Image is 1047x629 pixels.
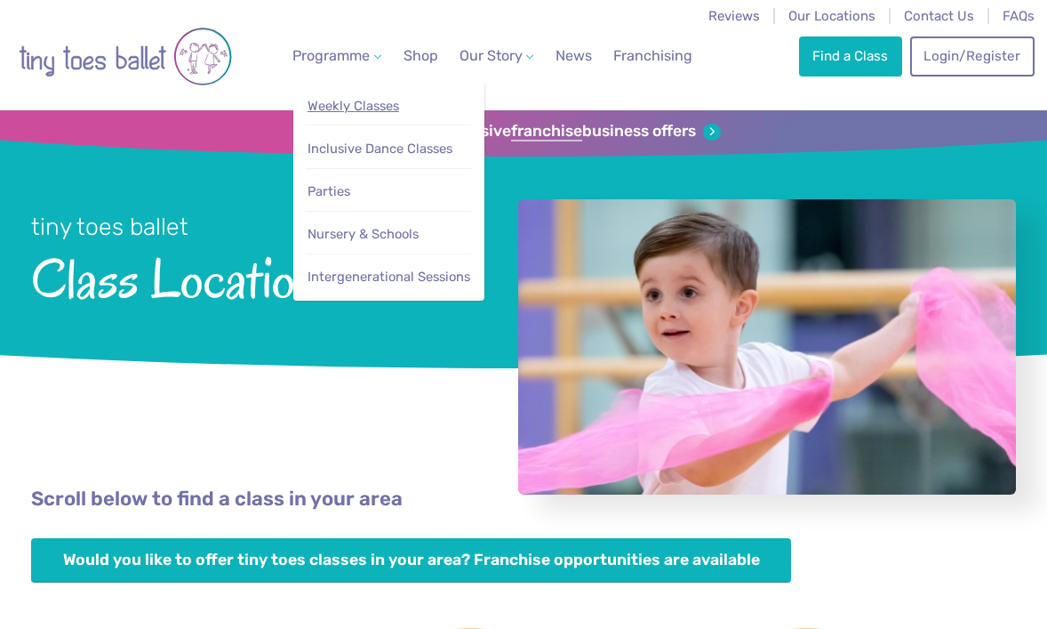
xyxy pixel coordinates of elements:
[308,269,470,285] span: Intergenerational Sessions
[1003,8,1035,24] a: FAQs
[555,47,592,64] span: News
[326,122,720,141] a: Sign up for our exclusivefranchisebusiness offers
[460,47,523,64] span: Our Story
[31,243,474,309] span: Class Locations
[306,218,471,251] a: Nursery & Schools
[708,8,760,24] a: Reviews
[396,38,445,74] a: Shop
[306,175,471,208] a: Parties
[19,12,232,101] img: tiny toes ballet
[606,38,699,74] a: Franchising
[31,538,791,584] a: Would you like to offer tiny toes classes in your area? Franchise opportunities are available
[292,47,370,64] span: Programme
[308,226,419,242] span: Nursery & Schools
[308,183,350,199] span: Parties
[452,38,541,74] a: Our Story
[511,122,582,141] strong: franchise
[404,47,438,64] span: Shop
[306,261,471,294] a: Intergenerational Sessions
[285,38,388,74] a: Programme
[306,90,471,123] a: Weekly Classes
[308,141,452,157] span: Inclusive Dance Classes
[547,38,598,74] a: News
[799,36,902,76] a: Find a Class
[904,8,974,24] a: Contact Us
[910,36,1035,76] a: Login/Register
[31,213,188,241] small: tiny toes ballet
[31,486,1015,513] p: Scroll below to find a class in your area
[306,133,471,165] a: Inclusive Dance Classes
[788,8,875,24] a: Our Locations
[308,98,399,114] span: Weekly Classes
[613,47,692,64] span: Franchising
